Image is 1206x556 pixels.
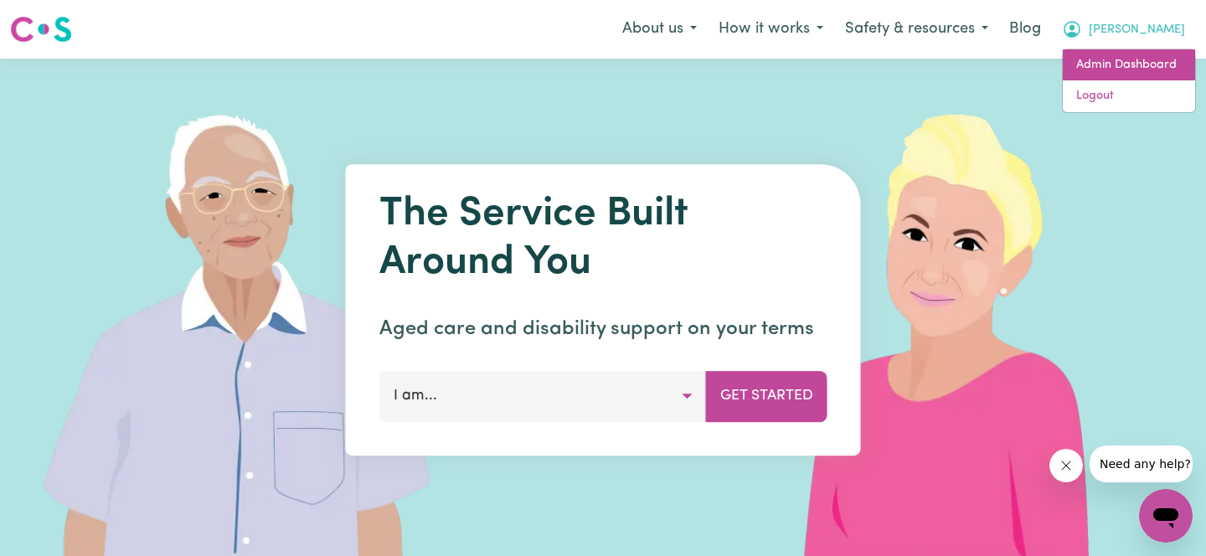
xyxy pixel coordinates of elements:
iframe: Close message [1049,449,1083,482]
iframe: Button to launch messaging window [1139,489,1193,543]
h1: The Service Built Around You [379,191,827,287]
a: Admin Dashboard [1063,49,1195,81]
button: I am... [379,371,707,421]
a: Logout [1063,80,1195,112]
button: Safety & resources [834,12,999,47]
a: Blog [999,11,1051,48]
button: My Account [1051,12,1196,47]
button: Get Started [706,371,827,421]
p: Aged care and disability support on your terms [379,314,827,344]
button: How it works [708,12,834,47]
a: Careseekers logo [10,10,72,49]
div: My Account [1062,49,1196,113]
button: About us [611,12,708,47]
iframe: Message from company [1090,445,1193,482]
img: Careseekers logo [10,14,72,44]
span: [PERSON_NAME] [1089,21,1185,39]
